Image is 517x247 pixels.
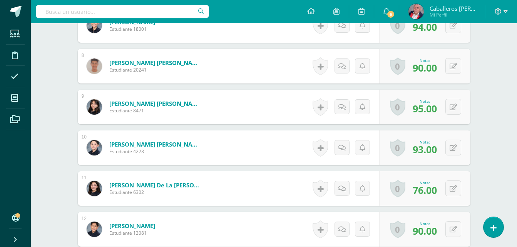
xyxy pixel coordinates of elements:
a: 0 [390,220,405,238]
span: Mi Perfil [430,12,476,18]
span: 94.00 [413,20,437,33]
a: 0 [390,17,405,34]
div: Nota: [413,58,437,63]
span: Estudiante 20241 [109,67,202,73]
a: [PERSON_NAME] de la [PERSON_NAME] [109,181,202,189]
a: 0 [390,139,405,157]
a: [PERSON_NAME] [109,222,155,230]
img: c8e16d0d85db14f2edf26c32d32a0879.png [87,18,102,33]
div: Nota: [413,139,437,145]
span: Estudiante 6302 [109,189,202,195]
span: Estudiante 4223 [109,148,202,155]
span: 76.00 [413,184,437,197]
a: [PERSON_NAME] [PERSON_NAME] [109,140,202,148]
img: 718472c83144e4d062e4550837bf6643.png [408,4,424,19]
span: 6 [386,10,395,18]
a: 0 [390,98,405,116]
img: 7491c9c72dee949e4a3be609e40282c9.png [87,140,102,155]
span: 90.00 [413,61,437,74]
span: Estudiante 18001 [109,26,155,32]
input: Busca un usuario... [36,5,209,18]
a: 0 [390,180,405,197]
a: [PERSON_NAME] [PERSON_NAME] [109,59,202,67]
span: 93.00 [413,143,437,156]
span: Estudiante 8471 [109,107,202,114]
img: fd3cf62ce6866d1166b38d28d884af50.png [87,99,102,115]
span: Caballeros [PERSON_NAME] [430,5,476,12]
img: 4971bbb65861e16048852926c3090030.png [87,181,102,196]
span: Estudiante 13081 [109,230,155,236]
a: 0 [390,57,405,75]
a: [PERSON_NAME] [PERSON_NAME] [109,100,202,107]
span: 90.00 [413,224,437,237]
div: Nota: [413,180,437,185]
div: Nota: [413,221,437,226]
img: bab220b5029ad548848789d845d670d5.png [87,222,102,237]
div: Nota: [413,98,437,104]
img: d7a28fa19279537dcc70caf9d49f3c6d.png [87,58,102,74]
span: 95.00 [413,102,437,115]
